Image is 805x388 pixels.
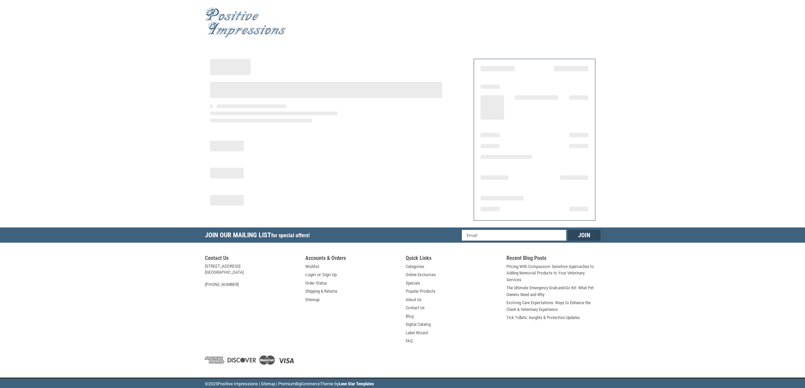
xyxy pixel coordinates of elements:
h5: Join Our Mailing List [205,227,313,245]
a: Lone Star Templates [339,381,374,386]
a: FAQ [406,338,413,344]
a: BigCommerce [295,381,320,386]
a: Sitemap [305,296,319,303]
span: 2025 [208,381,218,386]
h5: Accounts & Orders [305,255,399,263]
a: Contact Us [406,305,425,311]
a: About Us [406,296,422,303]
a: The Ultimate Emergency Grab-and-Go Kit: What Pet Owners Need and Why [506,285,600,298]
a: Shipping & Returns [305,288,337,295]
span: for special offers! [271,232,310,239]
a: Wishlist [305,263,319,270]
a: Tick Tidbits: Insights & Protection Updates [506,314,580,321]
input: Join [568,230,600,241]
span: or [313,271,325,278]
address: [STREET_ADDRESS] [GEOGRAPHIC_DATA] [PHONE_NUMBER] [205,263,299,288]
a: Sign Up [322,271,337,278]
a: Digital Catalog [406,321,431,328]
h5: Quick Links [406,255,500,263]
a: Popular Products [406,288,435,295]
span: © Positive Impressions [205,381,258,386]
a: Label Wizard [406,330,428,336]
input: Email [462,230,566,241]
a: Pricing With Compassion: Sensitive Approaches to Adding Memorial Products to Your Veterinary Serv... [506,263,600,283]
a: Categories [406,263,424,270]
h5: Recent Blog Posts [506,255,600,263]
img: Positive Impressions [205,8,286,38]
a: Specials [406,280,420,287]
a: Order Status [305,280,327,287]
h5: Contact Us [205,255,299,263]
a: Login [305,271,316,278]
a: Blog [406,313,413,320]
a: Evolving Care Expectations: Ways to Enhance the Client & Veterinary Experience [506,299,600,313]
a: Online Exclusives [406,271,436,278]
a: | Sitemap [259,381,275,386]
